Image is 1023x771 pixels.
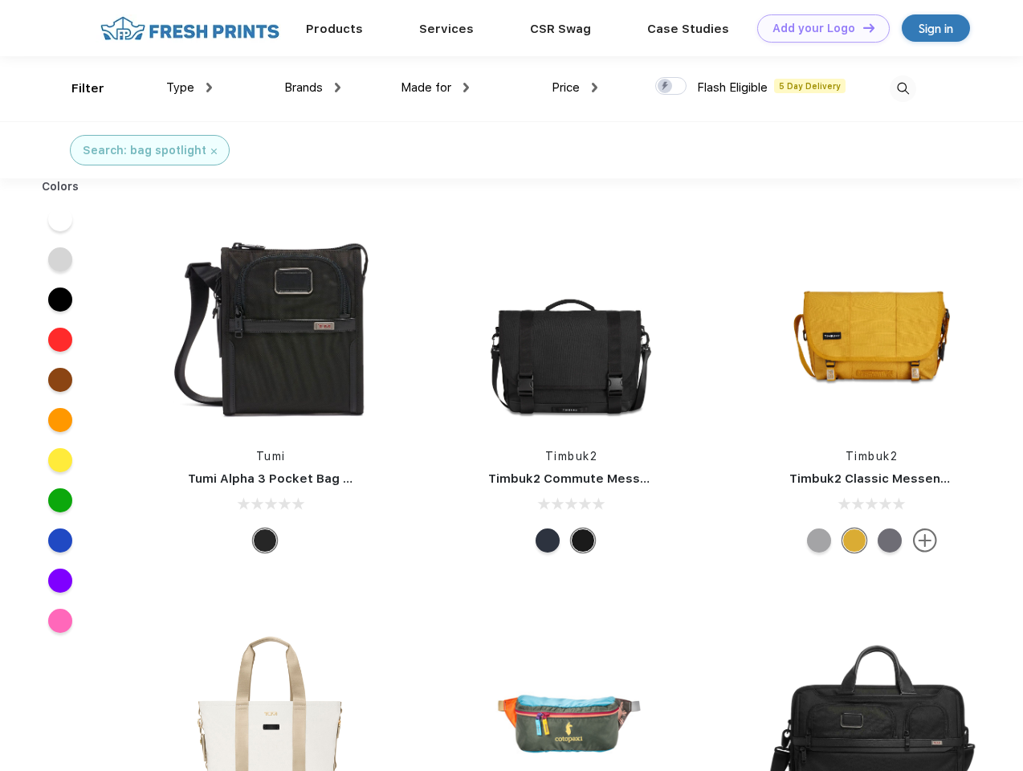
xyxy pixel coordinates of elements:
[913,528,937,553] img: more.svg
[919,19,953,38] div: Sign in
[545,450,598,463] a: Timbuk2
[96,14,284,43] img: fo%20logo%202.webp
[863,23,874,32] img: DT
[335,83,340,92] img: dropdown.png
[206,83,212,92] img: dropdown.png
[253,528,277,553] div: Black
[188,471,376,486] a: Tumi Alpha 3 Pocket Bag Small
[488,471,703,486] a: Timbuk2 Commute Messenger Bag
[401,80,451,95] span: Made for
[842,528,866,553] div: Eco Amber
[772,22,855,35] div: Add your Logo
[536,528,560,553] div: Eco Nautical
[571,528,595,553] div: Eco Black
[463,83,469,92] img: dropdown.png
[83,142,206,159] div: Search: bag spotlight
[807,528,831,553] div: Eco Rind Pop
[166,80,194,95] span: Type
[878,528,902,553] div: Eco Army Pop
[902,14,970,42] a: Sign in
[592,83,597,92] img: dropdown.png
[71,80,104,98] div: Filter
[284,80,323,95] span: Brands
[306,22,363,36] a: Products
[890,75,916,102] img: desktop_search.svg
[697,80,768,95] span: Flash Eligible
[464,218,678,432] img: func=resize&h=266
[846,450,899,463] a: Timbuk2
[256,450,286,463] a: Tumi
[164,218,377,432] img: func=resize&h=266
[774,79,846,93] span: 5 Day Delivery
[552,80,580,95] span: Price
[30,178,92,195] div: Colors
[789,471,988,486] a: Timbuk2 Classic Messenger Bag
[211,149,217,154] img: filter_cancel.svg
[765,218,979,432] img: func=resize&h=266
